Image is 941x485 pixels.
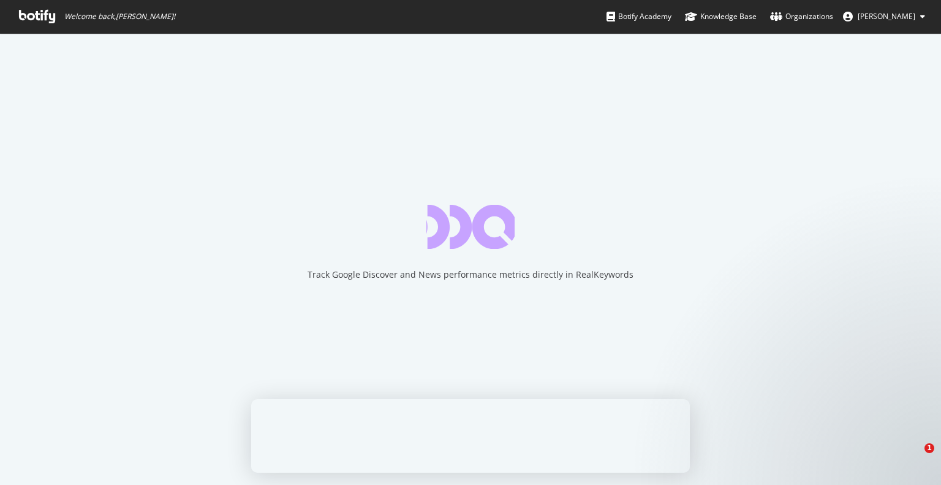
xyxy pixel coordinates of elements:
button: [PERSON_NAME] [833,7,935,26]
iframe: Intercom live chat [899,443,929,473]
span: 1 [924,443,934,453]
div: Knowledge Base [685,10,757,23]
div: Organizations [770,10,833,23]
iframe: Enquête de Laura de Botify [251,399,690,473]
span: Claire Melet [858,11,915,21]
span: Welcome back, [PERSON_NAME] ! [64,12,175,21]
div: Botify Academy [607,10,671,23]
